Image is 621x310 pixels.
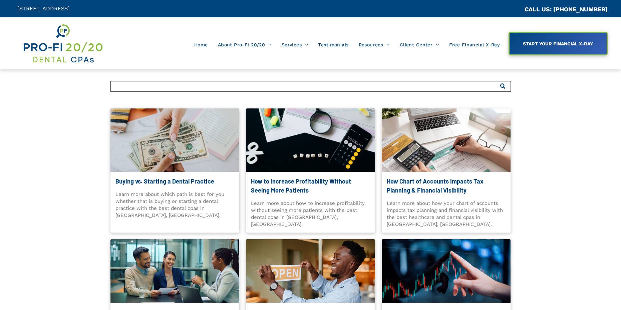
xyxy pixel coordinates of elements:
a: Client Center [395,38,444,51]
a: A man is holding a sign that says `` open '' on a glass door. [246,239,375,303]
span: START YOUR FINANCIAL X-RAY [521,38,595,50]
img: Get Dental CPA Consulting, Bookkeeping, & Bank Loans [22,22,103,64]
a: CALL US: [PHONE_NUMBER] [525,6,608,13]
a: How to Increase Profitability Without Seeing More Patients [251,177,370,195]
span: CA::CALLC [496,6,525,13]
a: A man and woman are sitting at a table talking to a woman. [110,239,240,303]
a: Resources [354,38,395,51]
input: Search [110,81,511,92]
a: Home [189,38,213,51]
a: Free Financial X-Ray [444,38,505,51]
span: [STREET_ADDRESS] [17,5,70,12]
a: Hands exchanging US dollar bills over a white table with crafting supplies. [110,108,240,172]
a: START YOUR FINANCIAL X-RAY [509,32,608,55]
div: Learn more about how to increase profitability without seeing more patients with the best dental ... [251,200,370,228]
a: A person is pointing at a graph on a screen. [382,239,511,303]
a: Buying vs. Starting a Dental Practice [115,177,235,186]
a: Services [277,38,313,51]
a: How Chart of Accounts Impacts Tax Planning & Financial Visibility [387,177,506,195]
div: Learn more about how your chart of accounts impacts tax planning and financial visibility with th... [387,200,506,228]
div: Learn more about which path is best for you whether that is buying or starting a dental practice ... [115,191,235,219]
a: A person is using a calculator and writing on a piece of paper. [382,108,511,172]
a: Testimonials [313,38,353,51]
a: About Pro-Fi 20/20 [213,38,277,51]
